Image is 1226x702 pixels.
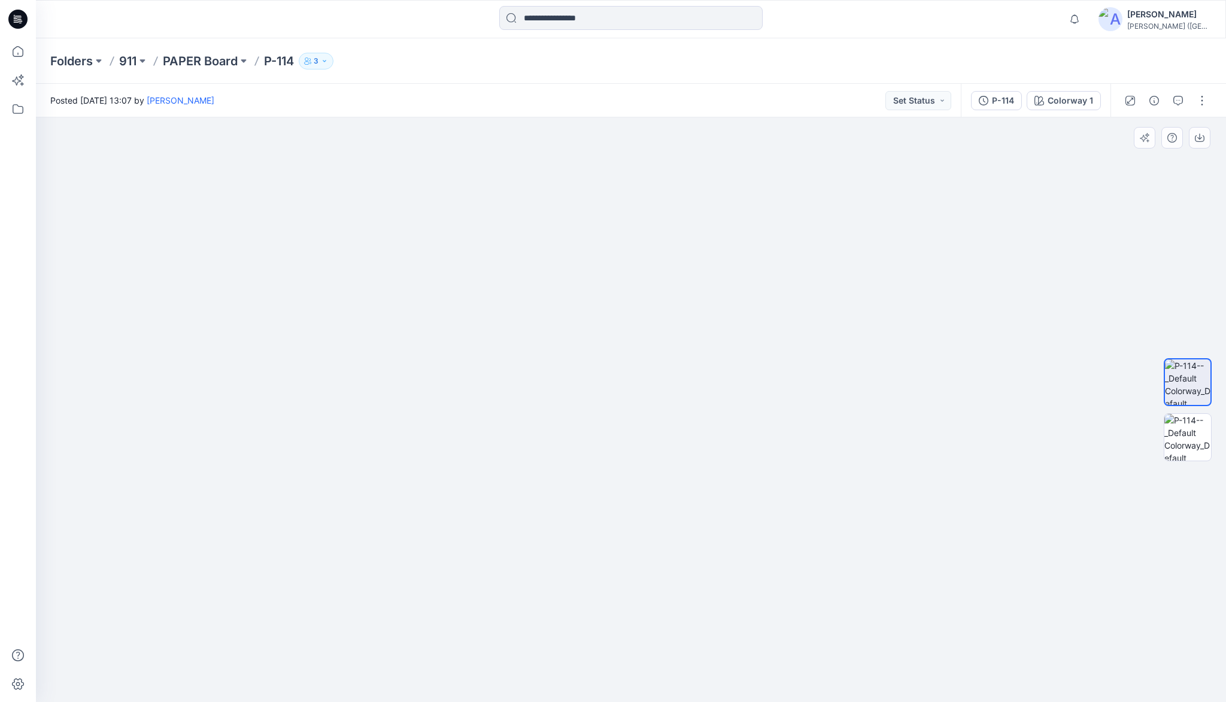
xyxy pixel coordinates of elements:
[1127,22,1211,31] div: [PERSON_NAME] ([GEOGRAPHIC_DATA]) Exp...
[1145,91,1164,110] button: Details
[264,53,294,69] p: P-114
[1048,94,1093,107] div: Colorway 1
[50,94,214,107] span: Posted [DATE] 13:07 by
[1164,414,1211,461] img: P-114--_Default Colorway_Default Colorway_2
[314,55,318,68] p: 3
[50,53,93,69] a: Folders
[119,53,136,69] a: 911
[992,94,1014,107] div: P-114
[1098,7,1122,31] img: avatar
[299,53,333,69] button: 3
[1127,7,1211,22] div: [PERSON_NAME]
[1165,359,1210,405] img: P-114--_Default Colorway_Default Colorway_1
[163,53,238,69] a: PAPER Board
[147,95,214,105] a: [PERSON_NAME]
[1027,91,1101,110] button: Colorway 1
[971,91,1022,110] button: P-114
